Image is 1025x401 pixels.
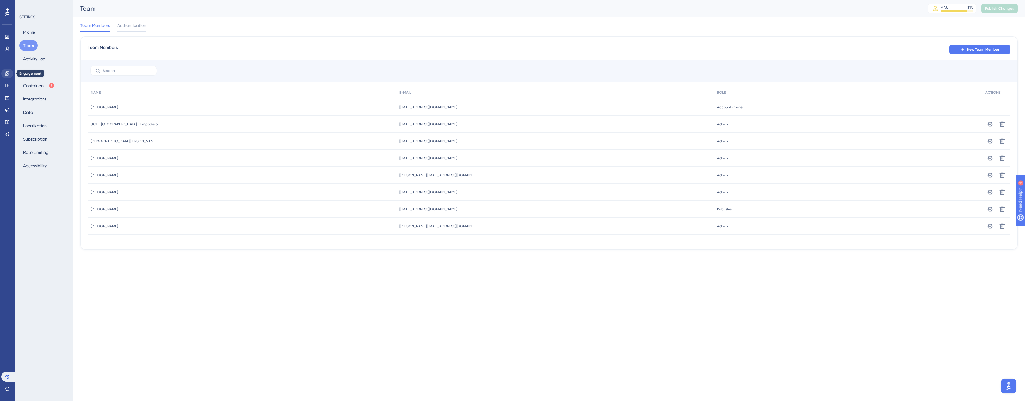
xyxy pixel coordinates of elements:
button: Accessibility [19,160,50,171]
span: [EMAIL_ADDRESS][DOMAIN_NAME] [399,207,457,212]
span: Admin [717,122,728,127]
div: MAU [941,5,948,10]
span: [EMAIL_ADDRESS][DOMAIN_NAME] [399,105,457,110]
span: [PERSON_NAME] [91,156,118,161]
button: Team [19,40,38,51]
button: Publish Changes [981,4,1018,13]
button: Integrations [19,93,50,104]
span: E-MAIL [399,90,411,95]
span: Team Members [80,22,110,29]
input: Search [103,69,152,73]
button: Data [19,107,37,118]
span: JCT - [GEOGRAPHIC_DATA] - Empodera [91,122,158,127]
button: Profile [19,27,39,38]
span: NAME [91,90,101,95]
div: 4 [42,3,44,8]
span: Publisher [717,207,732,212]
button: New Team Member [949,45,1010,54]
span: [PERSON_NAME] [91,190,118,195]
span: Admin [717,139,728,144]
span: Admin [717,190,728,195]
span: Publish Changes [985,6,1014,11]
span: Admin [717,224,728,229]
span: [PERSON_NAME] [91,224,118,229]
span: [PERSON_NAME][EMAIL_ADDRESS][DOMAIN_NAME] [399,224,475,229]
button: Containers [19,80,58,91]
span: [EMAIL_ADDRESS][DOMAIN_NAME] [399,156,457,161]
iframe: UserGuiding AI Assistant Launcher [999,377,1018,395]
span: Admin [717,156,728,161]
span: Authentication [117,22,146,29]
span: ROLE [717,90,726,95]
button: Localization [19,120,50,131]
span: Admin [717,173,728,178]
button: Rate Limiting [19,147,52,158]
span: ACTIONS [985,90,1001,95]
span: Team Members [88,44,118,55]
span: [DEMOGRAPHIC_DATA][PERSON_NAME] [91,139,156,144]
button: Installation [19,67,48,78]
span: [EMAIL_ADDRESS][DOMAIN_NAME] [399,122,457,127]
span: Account Owner [717,105,744,110]
button: Subscription [19,134,51,144]
div: Team [80,4,913,13]
button: Activity Log [19,53,49,64]
span: [PERSON_NAME] [91,207,118,212]
span: [PERSON_NAME] [91,173,118,178]
span: Need Help? [14,2,38,9]
div: 81 % [967,5,973,10]
span: New Team Member [967,47,999,52]
span: [EMAIL_ADDRESS][DOMAIN_NAME] [399,139,457,144]
span: [EMAIL_ADDRESS][DOMAIN_NAME] [399,190,457,195]
div: SETTINGS [19,15,69,19]
span: [PERSON_NAME] [91,105,118,110]
span: [PERSON_NAME][EMAIL_ADDRESS][DOMAIN_NAME] [399,173,475,178]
